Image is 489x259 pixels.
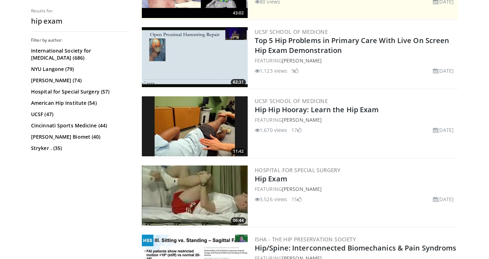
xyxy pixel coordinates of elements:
[291,67,298,74] li: 9
[31,37,130,43] h3: Filter by author:
[255,116,457,124] div: FEATURING
[231,79,246,85] span: 62:31
[255,185,457,193] div: FEATURING
[31,133,128,140] a: [PERSON_NAME] Biomet (40)
[142,165,248,225] a: 06:44
[291,126,301,134] li: 17
[282,116,322,123] a: [PERSON_NAME]
[255,105,379,114] a: Hip Hip Hooray: Learn the Hip Exam
[282,57,322,64] a: [PERSON_NAME]
[255,126,287,134] li: 1,670 views
[31,66,128,73] a: NYU Langone (79)
[255,195,287,203] li: 3,526 views
[255,57,457,64] div: FEATURING
[282,186,322,192] a: [PERSON_NAME]
[291,195,301,203] li: 15
[31,111,128,118] a: UCSF (47)
[433,67,454,74] li: [DATE]
[31,145,128,152] a: Stryker . (35)
[255,167,340,174] a: Hospital for Special Surgery
[433,126,454,134] li: [DATE]
[231,217,246,224] span: 06:44
[31,47,128,61] a: International Society for [MEDICAL_DATA] (686)
[255,67,287,74] li: 1,123 views
[142,96,248,156] a: 11:42
[255,36,449,55] a: Top 5 Hip Problems in Primary Care With Live On Screen Hip Exam Demonstration
[31,8,130,14] p: Results for:
[31,77,128,84] a: [PERSON_NAME] (74)
[231,10,246,16] span: 43:02
[231,148,246,155] span: 11:42
[142,27,248,87] img: da227e8e-6fd8-46ae-bd4d-38b665d88490.300x170_q85_crop-smart_upscale.jpg
[31,122,128,129] a: Cincinnati Sports Medicine (44)
[255,97,328,104] a: UCSF School of Medicine
[433,195,454,203] li: [DATE]
[142,96,248,156] img: be4e3047-7d24-4306-9b0a-e80872d37335.300x170_q85_crop-smart_upscale.jpg
[255,174,287,183] a: Hip Exam
[255,243,456,253] a: Hip/Spine: Interconnected Biomechanics & Pain Syndroms
[255,236,356,243] a: ISHA - The Hip Preservation Society
[31,100,128,107] a: American Hip Institute (54)
[142,165,248,225] img: 1c1aa831-2b7f-444e-9f1d-ac78d349712b.300x170_q85_crop-smart_upscale.jpg
[255,28,328,35] a: UCSF School of Medicine
[31,88,128,95] a: Hospital for Special Surgery (57)
[142,27,248,87] a: 62:31
[31,17,130,26] h2: hip exam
